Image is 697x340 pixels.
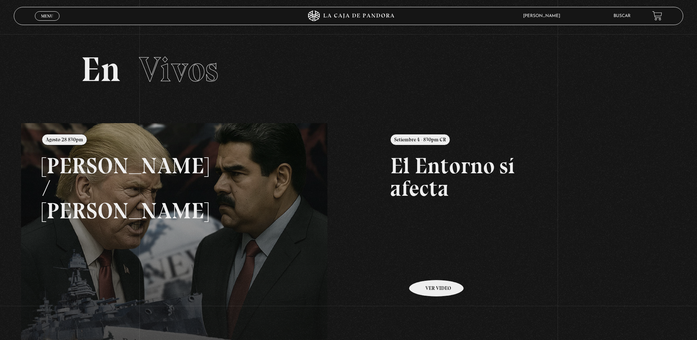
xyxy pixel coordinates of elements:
span: [PERSON_NAME] [519,14,567,18]
a: Buscar [614,14,631,18]
span: Vivos [139,49,218,90]
h2: En [81,52,616,87]
span: Cerrar [39,20,56,25]
span: Menu [41,14,53,18]
a: View your shopping cart [652,11,662,21]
